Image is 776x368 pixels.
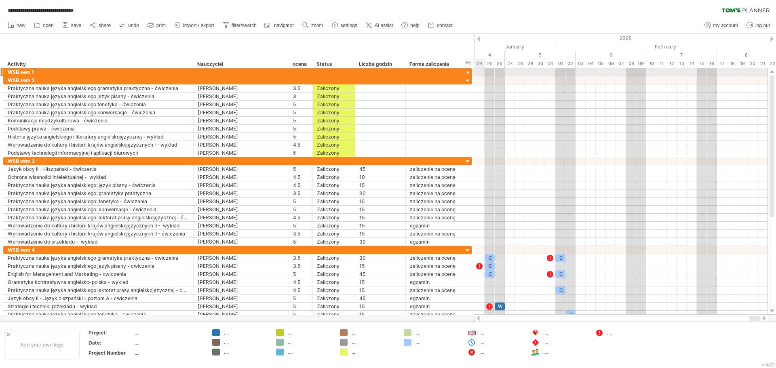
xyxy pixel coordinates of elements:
[359,238,401,246] div: 30
[197,60,284,68] div: Nauczyciel
[60,20,84,31] a: save
[317,117,351,124] div: Zaliczony
[317,278,351,286] div: Zaliczony
[359,198,401,205] div: 15
[263,20,296,31] a: navigator
[274,23,294,28] span: navigator
[755,23,770,28] span: log out
[198,286,285,294] div: [PERSON_NAME]
[410,165,459,173] div: zaliczenie na ocenę
[8,206,189,213] div: Praktyczna nauka języka angielskiego: konwersacje - ćwiczenia
[317,238,351,246] div: Zaliczony
[8,311,189,318] div: Praktyczna nauka języka angielskiego fonetyka - cwiczenia
[586,59,596,68] div: Tuesday, 4 February 2025
[317,198,351,205] div: Zaliczony
[677,59,687,68] div: Thursday, 13 February 2025
[293,262,308,270] div: 3.5
[555,254,565,262] div: C
[88,20,113,31] a: share
[479,349,523,355] div: ....
[198,189,285,197] div: [PERSON_NAME]
[359,60,401,68] div: Liczba godzin
[293,230,308,238] div: 3.5
[515,59,525,68] div: Tuesday, 28 January 2025
[410,238,459,246] div: egzamin
[8,173,189,181] div: Ochrona własności intelektualnej - wykład
[359,214,401,221] div: 15
[8,101,189,108] div: Praktyczna nauka języka angielskiego fonetyka - ćwiczenia
[293,189,308,197] div: 3.5
[8,198,189,205] div: Praktyczna nauka języka angielskiego: fonetyka - ćwiczenia
[198,230,285,238] div: [PERSON_NAME]
[293,254,308,262] div: 3.5
[293,238,308,246] div: 5
[410,254,459,262] div: zaliczenie na ocenę
[543,339,587,346] div: ....
[555,286,565,294] div: C
[8,125,189,132] div: Podstawy prawa - ćwiczenia
[317,84,351,92] div: Zaliczony
[293,181,308,189] div: 4.5
[300,20,325,31] a: zoom
[410,303,459,310] div: egzamin
[317,254,351,262] div: Zaliczony
[8,149,189,157] div: Podstawy technologii informacyjnej i aplikacji biurowych
[198,198,285,205] div: [PERSON_NAME]
[43,23,54,28] span: open
[399,20,422,31] a: help
[525,59,535,68] div: Wednesday, 29 January 2025
[359,181,401,189] div: 15
[744,20,772,31] a: log out
[316,60,350,68] div: Status
[293,286,308,294] div: 4.5
[626,59,636,68] div: Saturday, 8 February 2025
[89,329,133,336] div: Project:
[156,23,166,28] span: print
[317,311,351,318] div: Zaliczony
[479,329,523,336] div: ....
[293,198,308,205] div: 5
[646,51,717,59] div: 7
[198,222,285,229] div: [PERSON_NAME]
[495,59,505,68] div: Sunday, 26 January 2025
[293,117,308,124] div: 5
[606,59,616,68] div: Thursday, 6 February 2025
[8,246,189,254] div: WSB sem 4
[117,20,141,31] a: undo
[6,20,28,31] a: new
[293,311,308,318] div: 5
[288,339,332,346] div: ....
[293,222,308,229] div: 5
[8,278,189,286] div: Gramatyka kontrastywna angielsko-polska - wyklad
[198,238,285,246] div: [PERSON_NAME]
[727,59,737,68] div: Tuesday, 18 February 2025
[8,294,189,302] div: Język obcy II - Język hiszpański - poziom A - cwiczenia
[317,270,351,278] div: Zaliczony
[198,311,285,318] div: [PERSON_NAME]
[596,59,606,68] div: Wednesday, 5 February 2025
[293,294,308,302] div: 5
[737,59,747,68] div: Wednesday, 19 February 2025
[352,349,396,355] div: ....
[410,189,459,197] div: zaliczenie na ocenę
[288,329,332,336] div: ....
[341,23,357,28] span: settings
[317,101,351,108] div: Zaliczony
[293,165,308,173] div: 5
[576,51,646,59] div: 6
[317,133,351,141] div: Zaliczony
[183,23,214,28] span: import / export
[410,270,459,278] div: zaliczenie na ocenę
[293,101,308,108] div: 5
[410,222,459,229] div: egzamin
[375,23,393,28] span: AI assist
[410,278,459,286] div: egzamin
[495,303,505,310] div: W
[135,349,202,356] div: ....
[485,262,495,270] div: C
[8,133,189,141] div: Historia języka angielskiego i literatury angielskojęzycznej - wykład
[317,149,351,157] div: Zaliczony
[198,93,285,100] div: [PERSON_NAME]
[8,181,189,189] div: Praktyczna nauka języka angielskiego: język pisany - ćwiczenia
[707,59,717,68] div: Sunday, 16 February 2025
